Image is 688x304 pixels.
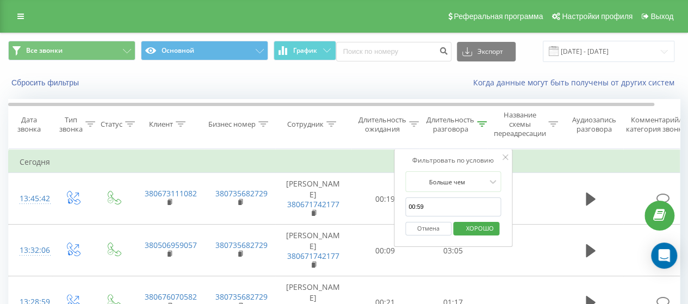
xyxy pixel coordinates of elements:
[473,77,680,88] a: Когда данные могут быть получены от других систем
[286,230,340,251] font: [PERSON_NAME]
[20,193,50,203] font: 13:45:42
[478,47,503,56] font: Экспорт
[20,157,50,167] font: Сегодня
[162,46,194,55] font: Основной
[466,224,494,232] font: ХОРОШО
[454,12,543,21] font: Реферальная программа
[287,119,324,129] font: Сотрудник
[562,12,633,21] font: Настройки профиля
[145,291,197,302] a: 380676070582
[651,243,677,269] div: Открытый Intercom Messenger
[11,78,79,87] font: Сбросить фильтры
[59,115,83,134] font: Тип звонка
[626,115,686,134] font: Комментарий/категория звонка
[358,115,406,134] font: Длительность ожидания
[293,46,317,55] font: График
[286,282,340,303] font: [PERSON_NAME]
[17,115,41,134] font: Дата звонка
[286,178,340,200] font: [PERSON_NAME]
[8,41,135,60] button: Все звонки
[457,42,516,61] button: Экспорт
[473,77,674,88] font: Когда данные могут быть получены от других систем
[375,194,395,204] font: 00:19
[375,245,395,256] font: 00:09
[287,251,339,261] a: 380671742177
[215,291,268,302] a: 380735682729
[215,240,268,250] a: 380735682729
[426,115,474,134] font: Длительность разговора
[287,199,339,209] a: 380671742177
[141,41,268,60] button: Основной
[8,78,84,88] button: Сбросить фильтры
[336,42,451,61] input: Поиск по номеру
[149,119,173,129] font: Клиент
[145,240,197,250] a: 380506959057
[405,222,451,235] button: Отмена
[26,46,63,55] font: Все звонки
[20,245,50,255] font: 13:32:06
[650,12,673,21] font: Выход
[405,197,501,216] input: 00:00
[572,115,616,134] font: Аудиозапись разговора
[215,188,268,198] a: 380735682729
[417,224,439,232] font: Отмена
[412,156,494,165] font: Фильтровать по условию
[443,245,463,256] font: 03:05
[145,188,197,198] a: 380673111082
[453,222,499,235] button: ХОРОШО
[101,119,122,129] font: Статус
[274,41,336,60] button: График
[208,119,256,129] font: Бизнес номер
[493,110,546,138] font: Название схемы переадресации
